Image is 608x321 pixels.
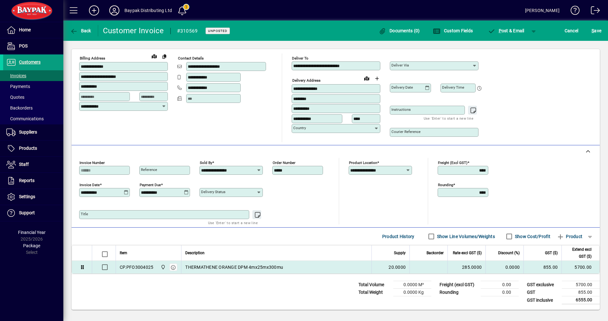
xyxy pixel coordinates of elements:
div: CP.PFO3004025 [120,264,153,270]
td: 0.00 [481,289,519,296]
mat-label: Deliver To [292,56,308,60]
mat-label: Country [293,126,306,130]
a: View on map [362,73,372,83]
span: Unposted [208,29,227,33]
span: Back [70,28,91,33]
mat-label: Product location [349,160,377,165]
a: Products [3,141,63,156]
span: Support [19,210,35,215]
button: Cancel [563,25,580,36]
span: Custom Fields [433,28,473,33]
button: Profile [104,5,124,16]
a: Payments [3,81,63,92]
mat-label: Delivery time [442,85,464,90]
a: Backorders [3,103,63,113]
a: Invoices [3,70,63,81]
span: GST ($) [545,249,558,256]
div: [PERSON_NAME] [525,5,560,16]
button: Documents (0) [377,25,421,36]
span: ave [592,26,601,36]
td: GST inclusive [524,296,562,304]
span: P [499,28,502,33]
button: Copy to Delivery address [159,51,169,61]
mat-label: Sold by [200,160,212,165]
span: POS [19,43,28,48]
mat-label: Reference [141,167,157,172]
span: S [592,28,594,33]
button: Custom Fields [431,25,474,36]
td: 0.00 [481,281,519,289]
mat-label: Order number [273,160,295,165]
span: Product History [382,231,415,242]
span: Financial Year [18,230,46,235]
td: Total Weight [355,289,393,296]
td: 5700.00 [562,281,600,289]
button: Post & Email [484,25,528,36]
span: Documents (0) [379,28,420,33]
mat-label: Freight (excl GST) [438,160,467,165]
mat-label: Delivery date [391,85,413,90]
span: Settings [19,194,35,199]
mat-hint: Use 'Enter' to start a new line [424,115,473,122]
a: Suppliers [3,124,63,140]
td: GST [524,289,562,296]
span: ost & Email [488,28,524,33]
button: Save [590,25,603,36]
span: Suppliers [19,129,37,135]
button: Product History [380,231,417,242]
td: 0.0000 Kg [393,289,431,296]
mat-label: Courier Reference [391,129,421,134]
span: THERMATHENE ORANGE DPM 4mx25mx300mu [185,264,283,270]
mat-label: Rounding [438,183,453,187]
span: Cancel [565,26,579,36]
span: Payments [6,84,30,89]
span: Description [185,249,205,256]
span: Backorders [6,105,33,110]
span: Invoices [6,73,26,78]
a: Staff [3,157,63,173]
span: Package [23,243,40,248]
span: Rate excl GST ($) [453,249,482,256]
td: 0.0000 M³ [393,281,431,289]
div: 285.0000 [452,264,482,270]
a: Home [3,22,63,38]
a: Communications [3,113,63,124]
td: 6555.00 [562,296,600,304]
td: 855.00 [562,289,600,296]
button: Add [84,5,104,16]
span: Supply [394,249,406,256]
td: 5700.00 [561,261,599,274]
label: Show Cost/Profit [514,233,550,240]
span: Customers [19,60,41,65]
td: Rounding [436,289,481,296]
button: Choose address [372,73,382,84]
a: Knowledge Base [566,1,580,22]
mat-label: Invoice date [79,183,100,187]
a: Reports [3,173,63,189]
span: Staff [19,162,29,167]
span: Backorder [427,249,444,256]
mat-label: Title [81,212,88,216]
mat-label: Invoice number [79,160,105,165]
mat-label: Deliver via [391,63,409,67]
td: Total Volume [355,281,393,289]
td: 0.0000 [485,261,523,274]
td: 855.00 [523,261,561,274]
button: Back [68,25,93,36]
mat-label: Delivery status [201,190,225,194]
button: Product [554,231,586,242]
span: Home [19,27,31,32]
span: Baypak - Onekawa [159,264,166,271]
span: Product [557,231,582,242]
a: View on map [149,51,159,61]
mat-label: Payment due [140,183,161,187]
mat-label: Instructions [391,107,411,112]
a: Support [3,205,63,221]
span: Products [19,146,37,151]
span: Reports [19,178,35,183]
td: Freight (excl GST) [436,281,481,289]
a: Settings [3,189,63,205]
span: Quotes [6,95,24,100]
span: 20.0000 [389,264,406,270]
label: Show Line Volumes/Weights [436,233,495,240]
